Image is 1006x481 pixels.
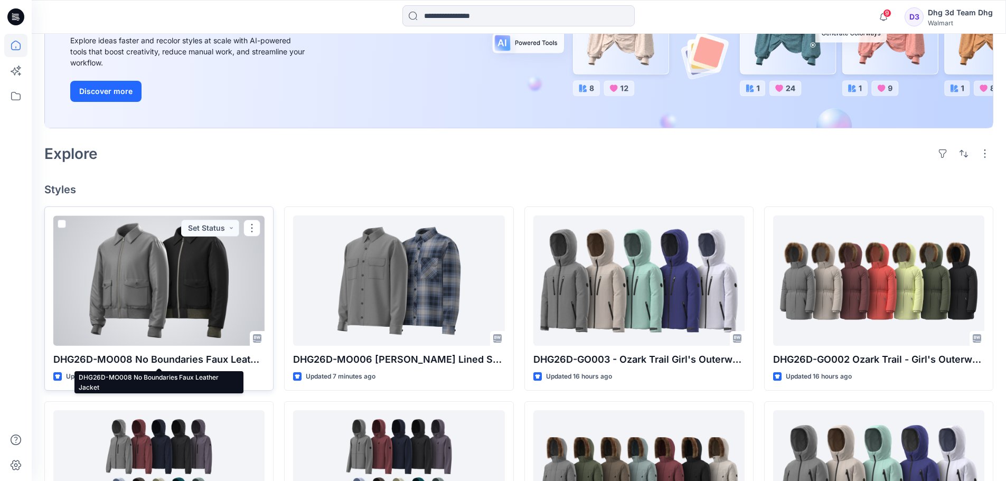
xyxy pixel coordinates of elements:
h2: Explore [44,145,98,162]
a: DHG26D-GO002 Ozark Trail - Girl's Outerwear-Parka Jkt Opt.2 [773,215,984,346]
p: Updated 16 hours ago [786,371,852,382]
span: 9 [883,9,891,17]
button: Discover more [70,81,142,102]
a: DHG26D-MO006 George Fleece Lined Shirt Jacket Opt. 1 [293,215,504,346]
div: D3 [905,7,924,26]
p: Updated 6 minutes ago [66,371,136,382]
p: DHG26D-GO002 Ozark Trail - Girl's Outerwear-Parka Jkt Opt.2 [773,352,984,367]
a: DHG26D-MO008 No Boundaries Faux Leather Jacket [53,215,265,346]
a: Discover more [70,81,308,102]
div: Explore ideas faster and recolor styles at scale with AI-powered tools that boost creativity, red... [70,35,308,68]
div: Walmart [928,19,993,27]
p: Updated 16 hours ago [546,371,612,382]
p: DHG26D-GO003 - Ozark Trail Girl's Outerwear - Performance Jacket Opt.1 [533,352,745,367]
p: Updated 7 minutes ago [306,371,375,382]
a: DHG26D-GO003 - Ozark Trail Girl's Outerwear - Performance Jacket Opt.1 [533,215,745,346]
h4: Styles [44,183,993,196]
p: DHG26D-MO006 [PERSON_NAME] Lined Shirt Jacket Opt. 1 [293,352,504,367]
div: Dhg 3d Team Dhg [928,6,993,19]
p: DHG26D-MO008 No Boundaries Faux Leather Jacket [53,352,265,367]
